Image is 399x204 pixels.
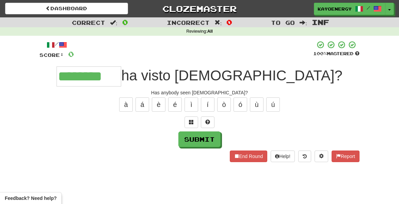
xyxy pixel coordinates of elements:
[119,97,133,112] button: à
[72,19,105,26] span: Correct
[234,97,247,112] button: ó
[271,19,295,26] span: To go
[214,20,222,26] span: :
[250,97,264,112] button: ù
[110,20,117,26] span: :
[201,116,214,128] button: Single letter hint - you only get 1 per sentence and score half the points! alt+h
[367,5,370,10] span: /
[68,50,74,58] span: 0
[39,52,64,58] span: Score:
[266,97,280,112] button: ú
[178,131,221,147] button: Submit
[39,41,74,49] div: /
[271,151,295,162] button: Help!
[217,97,231,112] button: ò
[207,29,213,34] strong: All
[168,97,182,112] button: é
[230,151,267,162] button: End Round
[39,89,360,96] div: Has anybody seen [DEMOGRAPHIC_DATA]?
[5,3,128,14] a: Dashboard
[135,97,149,112] button: á
[312,18,329,26] span: Inf
[313,51,360,57] div: Mastered
[300,20,307,26] span: :
[5,195,57,202] span: Open feedback widget
[314,3,385,15] a: kayoenergy /
[122,18,128,26] span: 0
[185,97,198,112] button: ì
[138,3,261,15] a: Clozemaster
[332,151,360,162] button: Report
[121,67,342,83] span: ha visto [DEMOGRAPHIC_DATA]?
[185,116,198,128] button: Switch sentence to multiple choice alt+p
[313,51,327,56] span: 100 %
[226,18,232,26] span: 0
[298,151,311,162] button: Round history (alt+y)
[152,97,165,112] button: è
[201,97,214,112] button: í
[167,19,210,26] span: Incorrect
[318,6,352,12] span: kayoenergy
